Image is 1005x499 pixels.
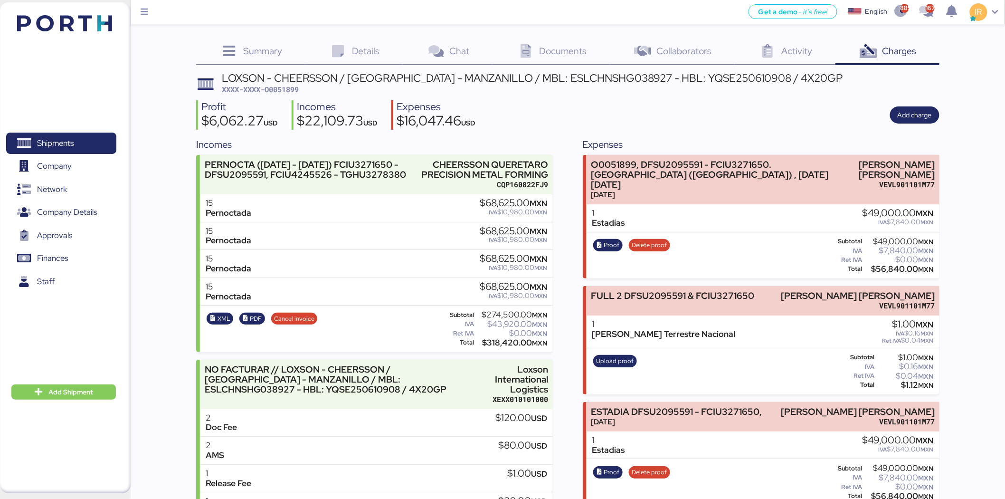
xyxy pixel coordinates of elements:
div: $68,625.00 [480,226,547,237]
span: MXN [916,435,934,446]
span: USD [531,441,547,451]
span: MXN [530,282,547,292]
span: Summary [243,45,282,57]
div: $7,840.00 [863,219,934,226]
div: [PERSON_NAME] Terrestre Nacional [592,329,736,339]
div: $22,109.73 [297,114,378,130]
span: Add Shipment [48,386,93,398]
div: Loxson International Logistics [492,365,548,394]
a: Finances [6,248,116,269]
span: MXN [532,311,547,319]
a: Company [6,155,116,177]
div: Subtotal [831,238,863,245]
div: Ret IVA [831,484,863,490]
div: Incomes [297,100,378,114]
div: $49,000.00 [864,238,934,245]
span: Chat [450,45,470,57]
div: $49,000.00 [864,465,934,472]
span: MXN [919,354,934,362]
div: IVA [831,364,875,370]
span: Ret IVA [882,337,901,345]
div: Pernoctada [206,208,251,218]
span: MXN [530,198,547,209]
span: XXXX-XXXX-O0051899 [222,85,299,94]
div: Total [445,339,474,346]
span: MXN [534,264,547,272]
span: Details [352,45,380,57]
span: Cancel invoice [274,314,314,324]
span: MXN [921,337,934,345]
div: $7,840.00 [864,247,934,254]
span: IVA [489,292,497,300]
div: 2 [206,441,224,451]
span: IVA [489,264,497,272]
div: $80.00 [498,441,547,451]
div: $1.12 [877,382,934,389]
span: XML [218,314,230,324]
div: Profit [201,100,278,114]
div: $1.00 [507,469,547,479]
span: IVA [489,209,497,216]
a: Approvals [6,225,116,247]
div: Pernoctada [206,292,251,302]
div: VEVL901101M77 [781,301,935,311]
div: $318,420.00 [476,339,548,346]
span: PDF [250,314,262,324]
div: [PERSON_NAME] [PERSON_NAME] [781,407,935,417]
div: $10,980.00 [480,236,547,243]
div: $0.00 [864,483,934,490]
div: Release Fee [206,479,251,489]
span: IVA [879,219,887,226]
button: Proof [593,239,623,251]
a: Staff [6,270,116,292]
span: MXN [919,372,934,381]
div: CHEERSSON QUERETARO PRECISION METAL FORMING [419,160,549,180]
span: Upload proof [597,356,634,366]
span: MXN [530,226,547,237]
span: Delete proof [632,467,667,478]
div: Expenses [583,137,939,152]
span: MXN [532,339,547,347]
div: Total [831,266,863,272]
div: Subtotal [445,312,474,318]
div: Expenses [397,100,475,114]
div: VEVL901101M77 [849,180,935,190]
button: XML [207,313,233,325]
span: IVA [489,236,497,244]
div: $10,980.00 [480,292,547,299]
div: O0051899, DFSU2095591 - FCIU3271650. [GEOGRAPHIC_DATA] ([GEOGRAPHIC_DATA]) , [DATE] [DATE] [591,160,844,190]
div: $0.04 [882,337,934,344]
button: Menu [136,4,152,20]
button: Add Shipment [11,384,116,400]
div: Pernoctada [206,264,251,274]
div: $7,840.00 [864,474,934,481]
span: Approvals [37,229,72,242]
div: Pernoctada [206,236,251,246]
span: IR [975,6,982,18]
span: USD [531,413,547,423]
span: Finances [37,251,68,265]
div: 1 [592,319,736,329]
span: MXN [534,292,547,300]
span: Network [37,182,67,196]
span: MXN [534,209,547,216]
div: [DATE] [591,190,844,200]
span: MXN [532,329,547,338]
span: Company Details [37,205,97,219]
div: $10,980.00 [480,264,547,271]
div: $68,625.00 [480,254,547,264]
div: Estadías [592,445,625,455]
div: Ret IVA [445,330,474,337]
div: $274,500.00 [476,311,548,318]
span: MXN [919,238,934,246]
div: $49,000.00 [863,435,934,446]
div: $0.16 [882,330,934,337]
div: $10,980.00 [480,209,547,216]
div: $6,062.27 [201,114,278,130]
span: MXN [921,219,934,226]
span: USD [531,469,547,479]
span: USD [264,118,278,127]
span: IVA [879,446,887,453]
span: MXN [919,247,934,255]
span: MXN [921,446,934,453]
